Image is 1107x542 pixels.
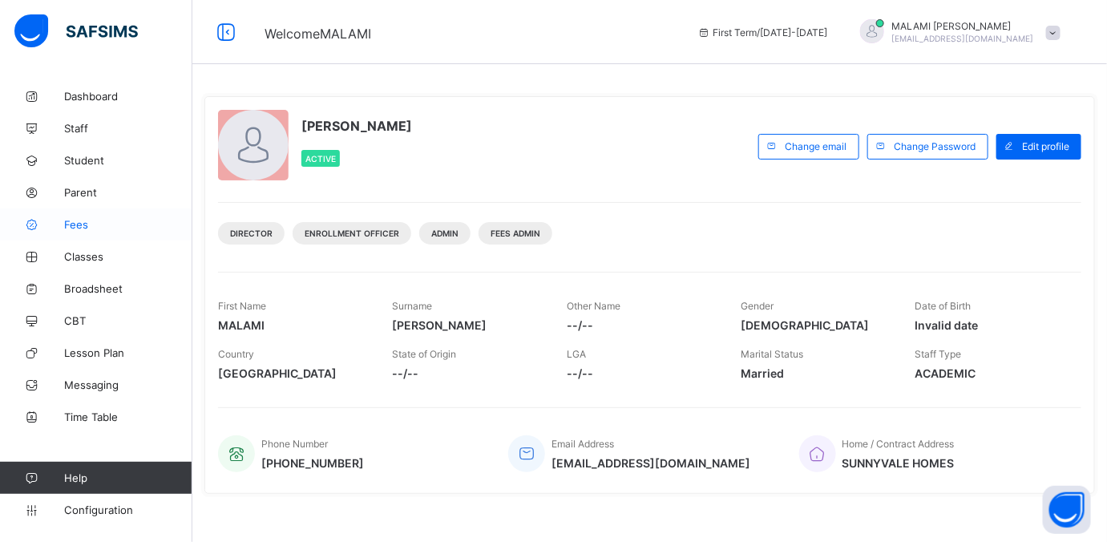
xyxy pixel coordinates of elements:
[64,122,192,135] span: Staff
[741,318,891,332] span: [DEMOGRAPHIC_DATA]
[431,229,459,238] span: Admin
[64,250,192,263] span: Classes
[230,229,273,238] span: DIRECTOR
[218,366,368,380] span: [GEOGRAPHIC_DATA]
[392,318,542,332] span: [PERSON_NAME]
[915,366,1065,380] span: ACADEMIC
[64,471,192,484] span: Help
[892,20,1034,32] span: MALAMI [PERSON_NAME]
[551,456,750,470] span: [EMAIL_ADDRESS][DOMAIN_NAME]
[392,348,456,360] span: State of Origin
[305,154,336,164] span: Active
[785,140,846,152] span: Change email
[218,348,254,360] span: Country
[64,378,192,391] span: Messaging
[567,300,620,312] span: Other Name
[915,300,972,312] span: Date of Birth
[261,456,364,470] span: [PHONE_NUMBER]
[305,229,399,238] span: Enrollment Officer
[64,411,192,423] span: Time Table
[64,154,192,167] span: Student
[844,19,1069,46] div: MALAMIMOHAMMED
[491,229,540,238] span: Fees Admin
[697,26,828,38] span: session/term information
[842,438,955,450] span: Home / Contract Address
[392,366,542,380] span: --/--
[892,34,1034,43] span: [EMAIL_ADDRESS][DOMAIN_NAME]
[265,26,371,42] span: Welcome MALAMI
[551,438,614,450] span: Email Address
[741,348,803,360] span: Marital Status
[218,318,368,332] span: MALAMI
[64,90,192,103] span: Dashboard
[64,186,192,199] span: Parent
[64,346,192,359] span: Lesson Plan
[261,438,328,450] span: Phone Number
[842,456,955,470] span: SUNNYVALE HOMES
[915,348,962,360] span: Staff Type
[915,318,1065,332] span: Invalid date
[392,300,432,312] span: Surname
[741,300,774,312] span: Gender
[64,218,192,231] span: Fees
[64,314,192,327] span: CBT
[567,318,717,332] span: --/--
[1022,140,1069,152] span: Edit profile
[301,118,412,134] span: [PERSON_NAME]
[218,300,266,312] span: First Name
[64,504,192,516] span: Configuration
[14,14,138,48] img: safsims
[567,366,717,380] span: --/--
[567,348,586,360] span: LGA
[1043,486,1091,534] button: Open asap
[64,282,192,295] span: Broadsheet
[741,366,891,380] span: Married
[894,140,976,152] span: Change Password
